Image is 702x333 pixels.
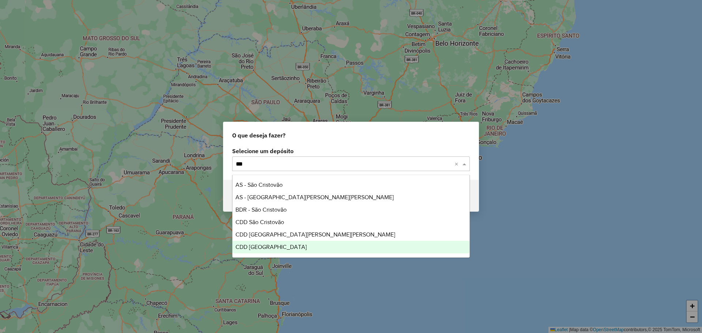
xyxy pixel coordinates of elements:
[235,207,287,213] span: BDR - São Cristovão
[232,147,470,155] label: Selecione um depósito
[235,194,394,200] span: AS - [GEOGRAPHIC_DATA][PERSON_NAME][PERSON_NAME]
[235,219,284,225] span: CDD São Cristovão
[454,159,461,168] span: Clear all
[235,244,307,250] span: CDD [GEOGRAPHIC_DATA]
[232,131,286,140] span: O que deseja fazer?
[235,231,395,238] span: CDD [GEOGRAPHIC_DATA][PERSON_NAME][PERSON_NAME]
[232,175,470,258] ng-dropdown-panel: Options list
[235,182,283,188] span: AS - São Cristovão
